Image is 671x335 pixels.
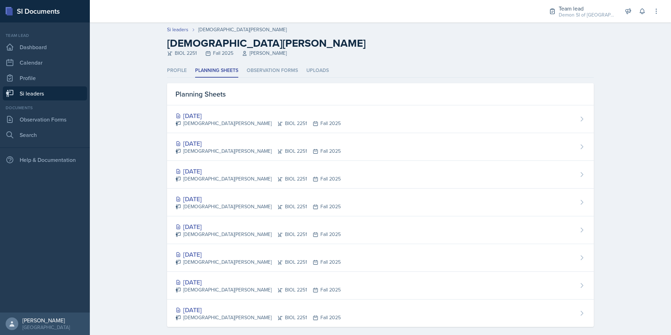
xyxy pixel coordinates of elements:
[198,26,287,33] div: [DEMOGRAPHIC_DATA][PERSON_NAME]
[167,272,594,300] a: [DATE] [DEMOGRAPHIC_DATA][PERSON_NAME]BIOL 2251Fall 2025
[175,231,341,238] div: [DEMOGRAPHIC_DATA][PERSON_NAME] BIOL 2251 Fall 2025
[167,161,594,189] a: [DATE] [DEMOGRAPHIC_DATA][PERSON_NAME]BIOL 2251Fall 2025
[175,120,341,127] div: [DEMOGRAPHIC_DATA][PERSON_NAME] BIOL 2251 Fall 2025
[3,153,87,167] div: Help & Documentation
[3,40,87,54] a: Dashboard
[175,194,341,204] div: [DATE]
[3,55,87,70] a: Calendar
[175,250,341,259] div: [DATE]
[167,189,594,216] a: [DATE] [DEMOGRAPHIC_DATA][PERSON_NAME]BIOL 2251Fall 2025
[22,324,70,331] div: [GEOGRAPHIC_DATA]
[167,244,594,272] a: [DATE] [DEMOGRAPHIC_DATA][PERSON_NAME]BIOL 2251Fall 2025
[306,64,329,78] li: Uploads
[167,105,594,133] a: [DATE] [DEMOGRAPHIC_DATA][PERSON_NAME]BIOL 2251Fall 2025
[3,32,87,39] div: Team lead
[247,64,298,78] li: Observation Forms
[167,64,187,78] li: Profile
[167,83,594,105] div: Planning Sheets
[3,112,87,126] a: Observation Forms
[175,277,341,287] div: [DATE]
[175,305,341,315] div: [DATE]
[3,128,87,142] a: Search
[175,203,341,210] div: [DEMOGRAPHIC_DATA][PERSON_NAME] BIOL 2251 Fall 2025
[175,166,341,176] div: [DATE]
[167,26,188,33] a: Si leaders
[175,314,341,321] div: [DEMOGRAPHIC_DATA][PERSON_NAME] BIOL 2251 Fall 2025
[167,216,594,244] a: [DATE] [DEMOGRAPHIC_DATA][PERSON_NAME]BIOL 2251Fall 2025
[559,4,615,13] div: Team lead
[167,133,594,161] a: [DATE] [DEMOGRAPHIC_DATA][PERSON_NAME]BIOL 2251Fall 2025
[559,11,615,19] div: Demon SI of [GEOGRAPHIC_DATA] / Fall 2025
[175,175,341,183] div: [DEMOGRAPHIC_DATA][PERSON_NAME] BIOL 2251 Fall 2025
[3,86,87,100] a: Si leaders
[175,139,341,148] div: [DATE]
[175,286,341,294] div: [DEMOGRAPHIC_DATA][PERSON_NAME] BIOL 2251 Fall 2025
[167,37,594,50] h2: [DEMOGRAPHIC_DATA][PERSON_NAME]
[167,300,594,327] a: [DATE] [DEMOGRAPHIC_DATA][PERSON_NAME]BIOL 2251Fall 2025
[195,64,238,78] li: Planning Sheets
[3,71,87,85] a: Profile
[175,111,341,120] div: [DATE]
[3,105,87,111] div: Documents
[175,222,341,231] div: [DATE]
[175,147,341,155] div: [DEMOGRAPHIC_DATA][PERSON_NAME] BIOL 2251 Fall 2025
[175,258,341,266] div: [DEMOGRAPHIC_DATA][PERSON_NAME] BIOL 2251 Fall 2025
[167,50,594,57] div: BIOL 2251 Fall 2025 [PERSON_NAME]
[22,317,70,324] div: [PERSON_NAME]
